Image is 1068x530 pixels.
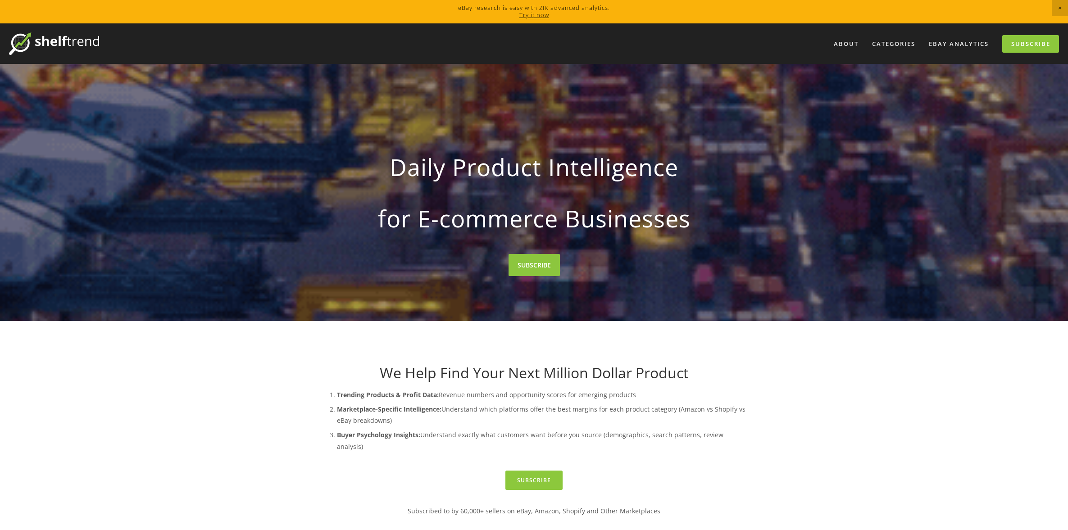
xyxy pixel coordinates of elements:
a: About [828,36,864,51]
h1: We Help Find Your Next Million Dollar Product [319,364,750,381]
strong: Buyer Psychology Insights: [337,430,420,439]
a: Subscribe [505,471,563,490]
strong: Marketplace-Specific Intelligence: [337,405,441,413]
a: SUBSCRIBE [509,254,560,276]
p: Understand exactly what customers want before you source (demographics, search patterns, review a... [337,429,750,452]
a: Try it now [519,11,549,19]
p: Revenue numbers and opportunity scores for emerging products [337,389,750,400]
strong: Daily Product Intelligence [333,146,735,188]
p: Understand which platforms offer the best margins for each product category (Amazon vs Shopify vs... [337,403,750,426]
strong: Trending Products & Profit Data: [337,390,439,399]
a: eBay Analytics [923,36,995,51]
img: ShelfTrend [9,32,99,55]
strong: for E-commerce Businesses [333,197,735,240]
a: Subscribe [1002,35,1059,53]
div: Categories [866,36,921,51]
p: Subscribed to by 60,000+ sellers on eBay, Amazon, Shopify and Other Marketplaces [319,505,750,516]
